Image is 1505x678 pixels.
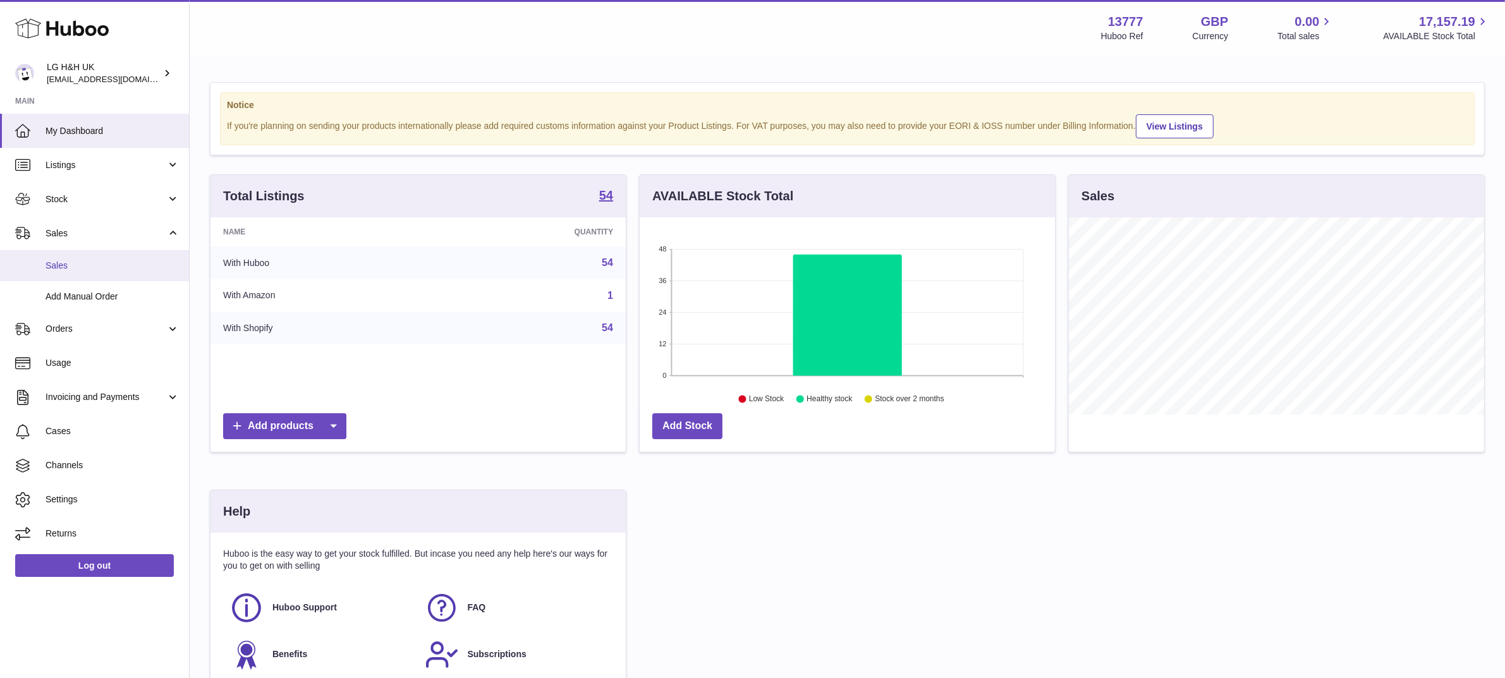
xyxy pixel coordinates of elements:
h3: Help [223,503,250,520]
strong: 54 [599,189,613,202]
span: Settings [46,493,180,505]
span: Benefits [272,648,307,660]
span: Channels [46,459,180,471]
div: Currency [1193,30,1229,42]
a: 17,157.19 AVAILABLE Stock Total [1383,13,1490,42]
span: Total sales [1277,30,1334,42]
span: Subscriptions [468,648,527,660]
div: If you're planning on sending your products internationally please add required customs informati... [227,112,1468,138]
span: Usage [46,357,180,369]
a: 54 [599,189,613,204]
text: Healthy stock [807,395,853,404]
h3: Sales [1082,188,1114,205]
h3: Total Listings [223,188,305,205]
span: AVAILABLE Stock Total [1383,30,1490,42]
a: 1 [607,290,613,301]
span: Stock [46,193,166,205]
span: Sales [46,227,166,239]
span: 17,157.19 [1419,13,1475,30]
span: Cases [46,425,180,437]
span: Add Manual Order [46,291,180,303]
span: Invoicing and Payments [46,391,166,403]
span: Huboo Support [272,602,337,614]
div: LG H&H UK [47,61,161,85]
text: 48 [659,245,666,253]
span: 0.00 [1295,13,1320,30]
a: Log out [15,554,174,577]
span: FAQ [468,602,486,614]
strong: Notice [227,99,1468,111]
th: Name [210,217,438,246]
text: Low Stock [749,395,784,404]
text: 12 [659,340,666,348]
p: Huboo is the easy way to get your stock fulfilled. But incase you need any help here's our ways f... [223,548,613,572]
a: 54 [602,322,613,333]
td: With Amazon [210,279,438,312]
a: Benefits [229,638,412,672]
a: 0.00 Total sales [1277,13,1334,42]
a: FAQ [425,591,607,625]
strong: 13777 [1108,13,1143,30]
span: Returns [46,528,180,540]
div: Huboo Ref [1101,30,1143,42]
text: 0 [662,372,666,379]
a: View Listings [1136,114,1214,138]
span: My Dashboard [46,125,180,137]
a: 54 [602,257,613,268]
a: Subscriptions [425,638,607,672]
span: Orders [46,323,166,335]
span: Listings [46,159,166,171]
text: Stock over 2 months [875,395,944,404]
th: Quantity [438,217,626,246]
a: Huboo Support [229,591,412,625]
span: [EMAIL_ADDRESS][DOMAIN_NAME] [47,74,186,84]
h3: AVAILABLE Stock Total [652,188,793,205]
td: With Shopify [210,312,438,344]
text: 24 [659,308,666,316]
text: 36 [659,277,666,284]
td: With Huboo [210,246,438,279]
strong: GBP [1201,13,1228,30]
a: Add products [223,413,346,439]
img: veechen@lghnh.co.uk [15,64,34,83]
a: Add Stock [652,413,722,439]
span: Sales [46,260,180,272]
